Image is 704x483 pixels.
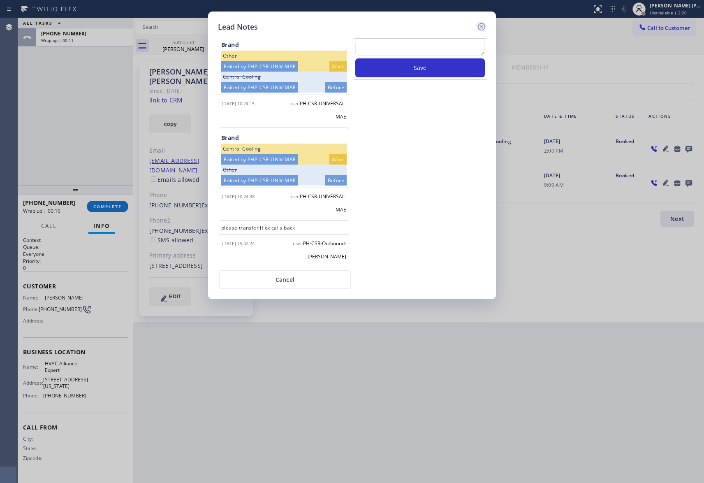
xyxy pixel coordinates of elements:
button: Cancel [219,270,351,289]
span: [DATE] 15:42:24 [222,240,255,246]
span: user: [289,100,300,107]
div: please transfer if cx calls back [219,221,349,235]
div: Brand [221,39,347,51]
div: Edited by: PHP-CSR-UNIV-MAE [221,82,298,93]
span: user: [293,240,303,246]
div: Before [325,175,347,186]
div: Edited by: PHP-CSR-UNIV-MAE [221,175,298,186]
span: user: [289,193,300,200]
span: PH-CSR-UNIVERSAL-MAE [300,193,346,213]
span: PH-CSR-UNIVERSAL-MAE [300,100,346,120]
div: Edited by: PHP-CSR-UNIV-MAE [221,61,298,72]
div: After [329,154,347,165]
div: Central Cooling [221,144,347,154]
span: [DATE] 10:24:38 [222,193,255,200]
h5: Lead Notes [218,21,258,33]
button: Save [355,58,485,77]
div: Brand [221,132,347,144]
div: Before [325,82,347,93]
div: Other [221,51,347,61]
div: Central Cooling [221,72,347,82]
span: PH-CSR-Outbound-[PERSON_NAME] [303,240,346,260]
div: Edited by: PHP-CSR-UNIV-MAE [221,154,298,165]
div: After [329,61,347,72]
div: Other [221,165,347,175]
span: [DATE] 10:24:15 [222,100,255,107]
